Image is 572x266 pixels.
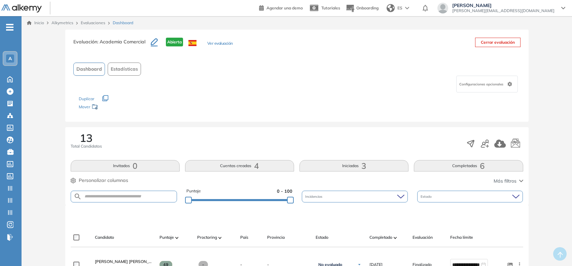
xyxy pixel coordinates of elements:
span: Proctoring [197,234,217,240]
span: Duplicar [79,96,94,101]
span: Configuraciones opcionales [459,82,505,87]
button: Cuentas creadas4 [185,160,294,172]
a: Evaluaciones [81,20,105,25]
h3: Evaluación [73,38,151,52]
button: Personalizar columnas [71,177,128,184]
span: Alkymetrics [51,20,73,25]
span: Evaluación [413,234,433,240]
button: Estadísticas [108,63,141,76]
span: Total Candidatos [71,143,102,149]
span: A [8,56,12,61]
span: Onboarding [356,5,379,10]
button: Ver evaluación [207,40,233,47]
div: Configuraciones opcionales [456,76,518,92]
div: Incidencias [302,191,408,202]
span: País [240,234,248,240]
img: SEARCH_ALT [74,192,82,201]
span: [PERSON_NAME][EMAIL_ADDRESS][DOMAIN_NAME] [452,8,555,13]
span: Fecha límite [450,234,473,240]
span: Estadísticas [111,66,138,73]
span: Provincia [267,234,285,240]
img: arrow [405,7,409,9]
button: Más filtros [494,178,523,185]
span: ES [397,5,402,11]
button: Dashboard [73,63,105,76]
span: Dashboard [76,66,102,73]
span: Dashboard [113,20,133,26]
img: [missing "en.ARROW_ALT" translation] [394,237,397,239]
button: Invitados0 [71,160,180,172]
img: [missing "en.ARROW_ALT" translation] [175,237,179,239]
a: Agendar una demo [259,3,303,11]
span: Estado [421,194,433,199]
div: Mover [79,101,146,114]
span: Puntaje [159,234,174,240]
button: Onboarding [346,1,379,15]
span: : Academia Comercial [97,39,145,45]
span: Tutoriales [321,5,340,10]
span: 13 [80,132,93,143]
a: [PERSON_NAME] [PERSON_NAME] [95,259,154,265]
span: Estado [316,234,328,240]
span: [PERSON_NAME] [452,3,555,8]
div: Estado [417,191,523,202]
img: [missing "en.ARROW_ALT" translation] [218,237,222,239]
span: Puntaje [186,188,201,194]
span: 0 - 100 [277,188,292,194]
button: Iniciadas3 [299,160,408,172]
img: Logo [1,4,42,13]
span: Agendar una demo [266,5,303,10]
span: Incidencias [305,194,324,199]
span: Personalizar columnas [79,177,128,184]
img: world [387,4,395,12]
span: Abierta [166,38,183,46]
img: ESP [188,40,196,46]
span: Candidato [95,234,114,240]
span: [PERSON_NAME] [PERSON_NAME] [95,259,162,264]
i: - [6,27,13,28]
span: Más filtros [494,178,516,185]
button: Completadas6 [414,160,523,172]
span: Completado [369,234,392,240]
button: Cerrar evaluación [475,38,521,47]
a: Inicio [27,20,44,26]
